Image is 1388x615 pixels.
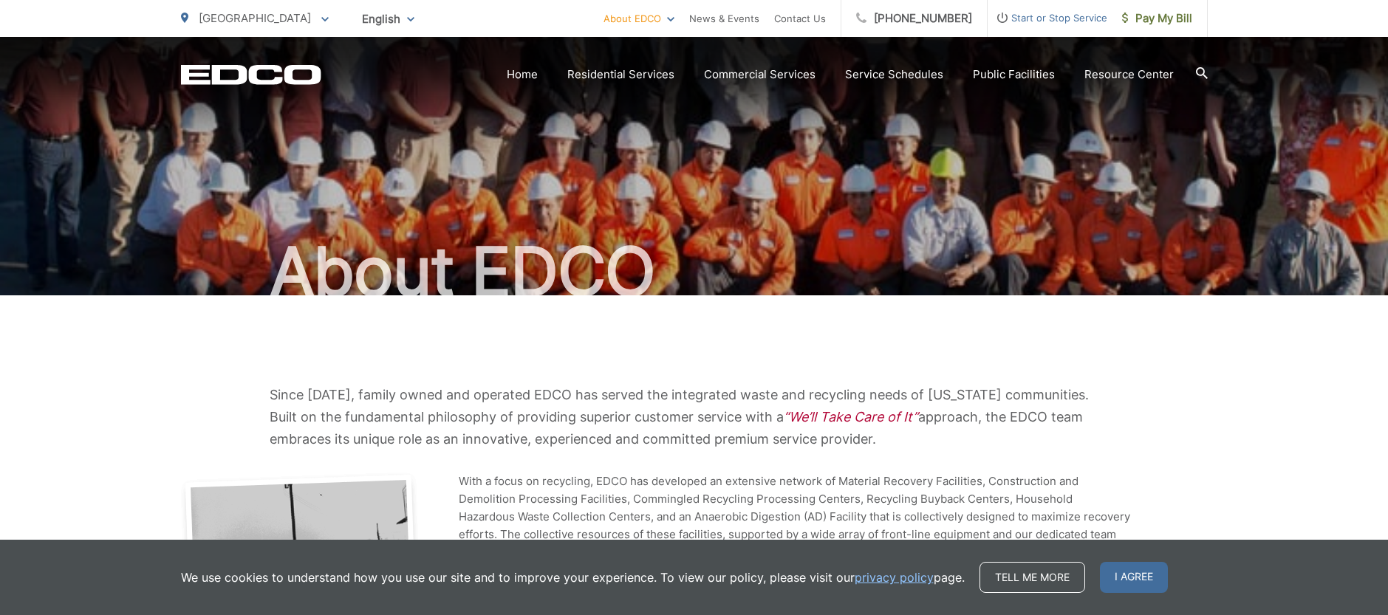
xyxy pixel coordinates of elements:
a: Service Schedules [845,66,943,83]
p: We use cookies to understand how you use our site and to improve your experience. To view our pol... [181,568,965,586]
a: News & Events [689,10,759,27]
a: Tell me more [980,562,1085,593]
span: I agree [1100,562,1168,593]
a: About EDCO [604,10,674,27]
p: With a focus on recycling, EDCO has developed an extensive network of Material Recovery Facilitie... [459,473,1131,579]
span: Pay My Bill [1122,10,1192,27]
em: “We’ll Take Care of It” [784,409,918,425]
a: Residential Services [567,66,674,83]
a: Contact Us [774,10,826,27]
h1: About EDCO [181,235,1208,309]
a: Home [507,66,538,83]
a: Resource Center [1084,66,1174,83]
p: Since [DATE], family owned and operated EDCO has served the integrated waste and recycling needs ... [270,384,1119,450]
span: English [351,6,425,32]
a: EDCD logo. Return to the homepage. [181,64,321,85]
a: privacy policy [855,568,934,586]
a: Public Facilities [973,66,1055,83]
a: Commercial Services [704,66,816,83]
span: [GEOGRAPHIC_DATA] [199,11,311,25]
